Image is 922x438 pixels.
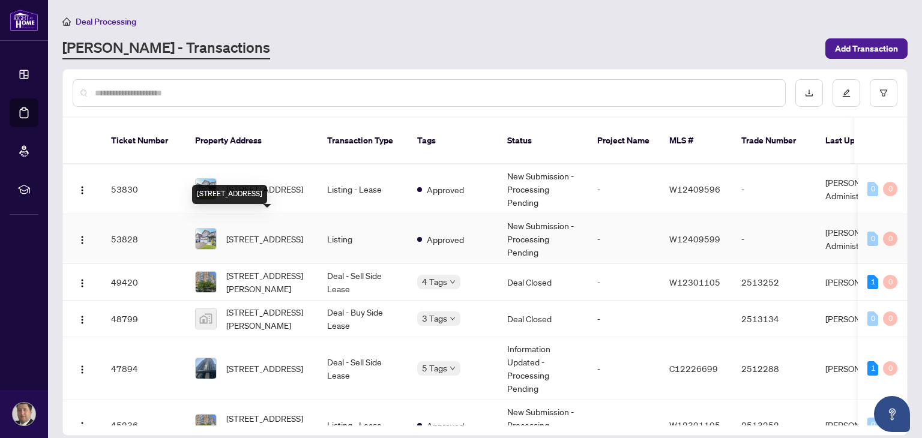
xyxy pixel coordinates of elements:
[73,272,92,292] button: Logo
[196,179,216,199] img: thumbnail-img
[879,89,888,97] span: filter
[867,418,878,432] div: 0
[450,365,456,371] span: down
[498,214,588,264] td: New Submission - Processing Pending
[196,415,216,435] img: thumbnail-img
[427,233,464,246] span: Approved
[883,232,897,246] div: 0
[833,79,860,107] button: edit
[77,185,87,195] img: Logo
[101,264,185,301] td: 49420
[842,89,851,97] span: edit
[588,214,660,264] td: -
[226,232,303,245] span: [STREET_ADDRESS]
[77,278,87,288] img: Logo
[816,337,906,400] td: [PERSON_NAME]
[10,9,38,31] img: logo
[816,214,906,264] td: [PERSON_NAME] Administrator
[867,311,878,326] div: 0
[867,361,878,376] div: 1
[185,118,318,164] th: Property Address
[498,118,588,164] th: Status
[588,301,660,337] td: -
[669,277,720,287] span: W12301105
[101,118,185,164] th: Ticket Number
[73,179,92,199] button: Logo
[73,229,92,248] button: Logo
[226,362,303,375] span: [STREET_ADDRESS]
[422,311,447,325] span: 3 Tags
[318,164,408,214] td: Listing - Lease
[883,275,897,289] div: 0
[835,39,898,58] span: Add Transaction
[422,361,447,375] span: 5 Tags
[318,118,408,164] th: Transaction Type
[318,337,408,400] td: Deal - Sell Side Lease
[226,412,308,438] span: [STREET_ADDRESS][PERSON_NAME]
[867,275,878,289] div: 1
[196,358,216,379] img: thumbnail-img
[450,279,456,285] span: down
[805,89,813,97] span: download
[816,301,906,337] td: [PERSON_NAME]
[226,305,308,332] span: [STREET_ADDRESS][PERSON_NAME]
[427,419,464,432] span: Approved
[226,269,308,295] span: [STREET_ADDRESS][PERSON_NAME]
[732,214,816,264] td: -
[732,118,816,164] th: Trade Number
[669,184,720,194] span: W12409596
[867,232,878,246] div: 0
[825,38,908,59] button: Add Transaction
[498,337,588,400] td: Information Updated - Processing Pending
[867,182,878,196] div: 0
[77,365,87,374] img: Logo
[76,16,136,27] span: Deal Processing
[408,118,498,164] th: Tags
[77,315,87,325] img: Logo
[669,363,718,374] span: C12226699
[588,264,660,301] td: -
[732,337,816,400] td: 2512288
[62,38,270,59] a: [PERSON_NAME] - Transactions
[77,235,87,245] img: Logo
[588,118,660,164] th: Project Name
[226,182,303,196] span: [STREET_ADDRESS]
[588,164,660,214] td: -
[450,316,456,322] span: down
[196,272,216,292] img: thumbnail-img
[101,164,185,214] td: 53830
[196,229,216,249] img: thumbnail-img
[101,301,185,337] td: 48799
[318,301,408,337] td: Deal - Buy Side Lease
[883,361,897,376] div: 0
[422,275,447,289] span: 4 Tags
[427,183,464,196] span: Approved
[732,264,816,301] td: 2513252
[73,309,92,328] button: Logo
[816,164,906,214] td: [PERSON_NAME] Administrator
[318,264,408,301] td: Deal - Sell Side Lease
[101,214,185,264] td: 53828
[870,79,897,107] button: filter
[318,214,408,264] td: Listing
[498,164,588,214] td: New Submission - Processing Pending
[883,311,897,326] div: 0
[101,337,185,400] td: 47894
[196,308,216,329] img: thumbnail-img
[669,233,720,244] span: W12409599
[816,118,906,164] th: Last Updated By
[883,182,897,196] div: 0
[192,185,267,204] div: [STREET_ADDRESS]
[816,264,906,301] td: [PERSON_NAME]
[795,79,823,107] button: download
[73,359,92,378] button: Logo
[77,421,87,431] img: Logo
[874,396,910,432] button: Open asap
[660,118,732,164] th: MLS #
[62,17,71,26] span: home
[73,415,92,434] button: Logo
[669,419,720,430] span: W12301105
[498,264,588,301] td: Deal Closed
[498,301,588,337] td: Deal Closed
[732,301,816,337] td: 2513134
